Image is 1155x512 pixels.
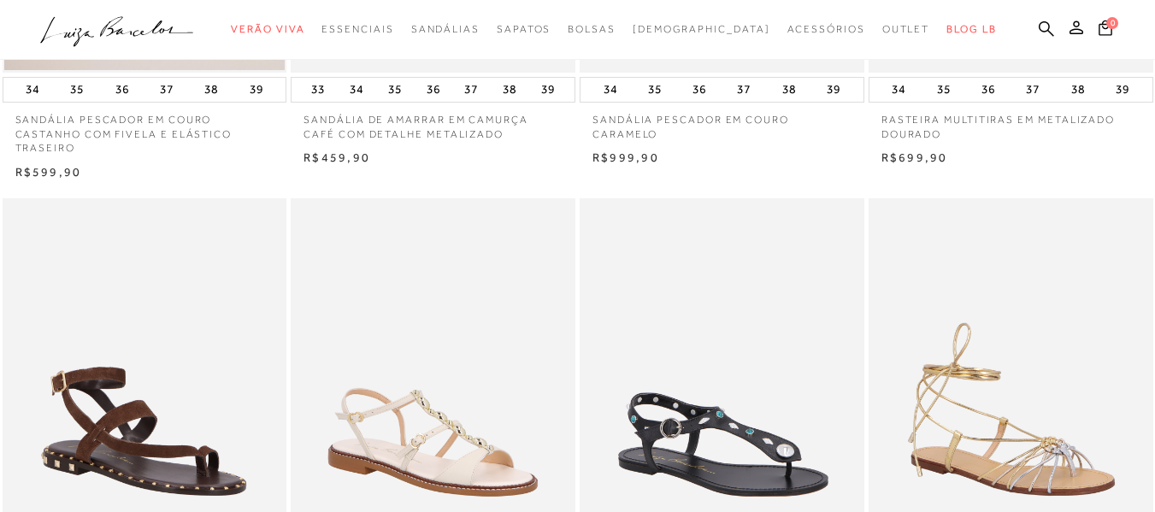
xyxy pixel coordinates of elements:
button: 35 [383,78,407,102]
span: Sandálias [411,23,480,35]
a: categoryNavScreenReaderText [411,14,480,45]
span: Bolsas [568,23,616,35]
button: 38 [777,78,801,102]
span: Essenciais [321,23,393,35]
button: 39 [822,78,846,102]
button: 39 [245,78,268,102]
a: SANDÁLIA PESCADOR EM COURO CASTANHO COM FIVELA E ELÁSTICO TRASEIRO [3,103,287,156]
button: 35 [65,78,89,102]
button: 35 [932,78,956,102]
a: categoryNavScreenReaderText [231,14,304,45]
span: R$999,90 [592,150,659,164]
button: 38 [199,78,223,102]
span: Acessórios [787,23,865,35]
a: categoryNavScreenReaderText [882,14,930,45]
button: 34 [598,78,622,102]
button: 36 [976,78,1000,102]
button: 37 [1021,78,1045,102]
button: 38 [1066,78,1090,102]
span: [DEMOGRAPHIC_DATA] [633,23,770,35]
button: 34 [21,78,44,102]
button: 34 [345,78,368,102]
span: R$459,90 [303,150,370,164]
span: 0 [1106,17,1118,29]
button: 36 [110,78,134,102]
button: 39 [536,78,560,102]
button: 37 [732,78,756,102]
a: categoryNavScreenReaderText [787,14,865,45]
span: Outlet [882,23,930,35]
a: categoryNavScreenReaderText [497,14,551,45]
span: BLOG LB [946,23,996,35]
button: 37 [155,78,179,102]
a: categoryNavScreenReaderText [568,14,616,45]
a: RASTEIRA MULTITIRAS EM METALIZADO DOURADO [869,103,1153,142]
button: 38 [498,78,522,102]
button: 33 [306,78,330,102]
span: Sapatos [497,23,551,35]
button: 34 [887,78,910,102]
button: 39 [1111,78,1134,102]
a: SANDÁLIA DE AMARRAR EM CAMURÇA CAFÉ COM DETALHE METALIZADO [291,103,575,142]
button: 36 [687,78,711,102]
a: categoryNavScreenReaderText [321,14,393,45]
button: 36 [421,78,445,102]
a: noSubCategoriesText [633,14,770,45]
a: SANDÁLIA PESCADOR EM COURO CARAMELO [580,103,864,142]
a: BLOG LB [946,14,996,45]
span: Verão Viva [231,23,304,35]
button: 35 [643,78,667,102]
button: 0 [1093,19,1117,42]
span: R$599,90 [15,165,82,179]
span: R$699,90 [881,150,948,164]
button: 37 [459,78,483,102]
